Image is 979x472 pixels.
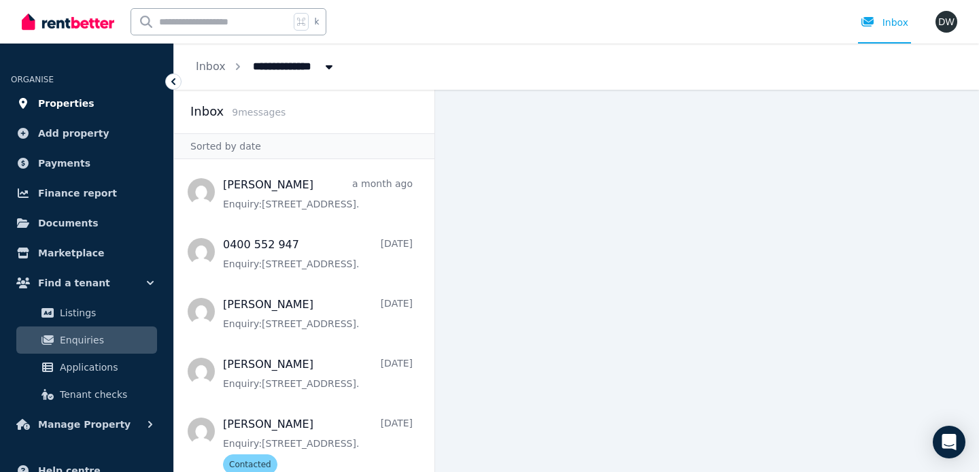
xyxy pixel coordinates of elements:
span: Applications [60,359,152,375]
nav: Message list [174,159,434,472]
a: Inbox [196,60,226,73]
span: k [314,16,319,27]
span: Tenant checks [60,386,152,403]
button: Manage Property [11,411,162,438]
span: ORGANISE [11,75,54,84]
a: Tenant checks [16,381,157,408]
a: Add property [11,120,162,147]
span: Add property [38,125,109,141]
a: Enquiries [16,326,157,354]
a: Finance report [11,180,162,207]
a: Listings [16,299,157,326]
span: Marketplace [38,245,104,261]
a: Marketplace [11,239,162,267]
a: [PERSON_NAME][DATE]Enquiry:[STREET_ADDRESS]. [223,356,413,390]
a: Properties [11,90,162,117]
span: Find a tenant [38,275,110,291]
span: Finance report [38,185,117,201]
a: 0400 552 947[DATE]Enquiry:[STREET_ADDRESS]. [223,237,413,271]
span: Properties [38,95,95,112]
img: Dr Munib Waters [935,11,957,33]
button: Find a tenant [11,269,162,297]
a: [PERSON_NAME][DATE]Enquiry:[STREET_ADDRESS]. [223,297,413,331]
span: Payments [38,155,90,171]
a: Documents [11,209,162,237]
div: Inbox [861,16,908,29]
span: Listings [60,305,152,321]
a: Payments [11,150,162,177]
div: Sorted by date [174,133,434,159]
nav: Breadcrumb [174,44,358,90]
span: Enquiries [60,332,152,348]
span: Documents [38,215,99,231]
span: Manage Property [38,416,131,433]
span: 9 message s [232,107,286,118]
a: Applications [16,354,157,381]
h2: Inbox [190,102,224,121]
img: RentBetter [22,12,114,32]
div: Open Intercom Messenger [933,426,965,458]
a: [PERSON_NAME]a month agoEnquiry:[STREET_ADDRESS]. [223,177,413,211]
